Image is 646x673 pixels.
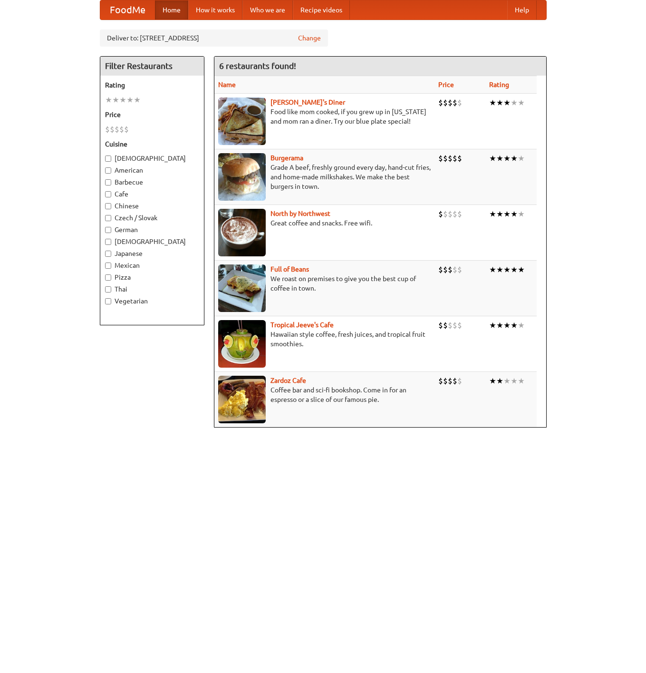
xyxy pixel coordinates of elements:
[503,209,511,219] li: ★
[496,98,503,108] li: ★
[105,237,199,246] label: [DEMOGRAPHIC_DATA]
[496,264,503,275] li: ★
[112,95,119,105] li: ★
[453,153,457,164] li: $
[448,376,453,386] li: $
[448,320,453,331] li: $
[100,29,328,47] div: Deliver to: [STREET_ADDRESS]
[155,0,188,20] a: Home
[489,153,496,164] li: ★
[218,274,431,293] p: We roast on premises to give you the best cup of coffee in town.
[105,154,199,163] label: [DEMOGRAPHIC_DATA]
[438,98,443,108] li: $
[218,107,431,126] p: Food like mom cooked, if you grew up in [US_STATE] and mom ran a diner. Try our blue plate special!
[453,264,457,275] li: $
[453,209,457,219] li: $
[105,249,199,258] label: Japanese
[270,265,309,273] a: Full of Beans
[293,0,350,20] a: Recipe videos
[489,320,496,331] li: ★
[518,209,525,219] li: ★
[218,330,431,349] p: Hawaiian style coffee, fresh juices, and tropical fruit smoothies.
[105,167,111,174] input: American
[489,209,496,219] li: ★
[443,98,448,108] li: $
[218,376,266,423] img: zardoz.jpg
[270,154,303,162] a: Burgerama
[105,179,111,185] input: Barbecue
[105,215,111,221] input: Czech / Slovak
[457,376,462,386] li: $
[270,210,330,217] b: North by Northwest
[453,98,457,108] li: $
[489,98,496,108] li: ★
[518,376,525,386] li: ★
[511,376,518,386] li: ★
[507,0,537,20] a: Help
[443,320,448,331] li: $
[105,298,111,304] input: Vegetarian
[242,0,293,20] a: Who we are
[105,239,111,245] input: [DEMOGRAPHIC_DATA]
[489,376,496,386] li: ★
[503,376,511,386] li: ★
[119,124,124,135] li: $
[105,263,111,269] input: Mexican
[110,124,115,135] li: $
[105,156,111,162] input: [DEMOGRAPHIC_DATA]
[105,225,199,234] label: German
[457,264,462,275] li: $
[448,264,453,275] li: $
[489,264,496,275] li: ★
[115,124,119,135] li: $
[105,189,199,199] label: Cafe
[457,153,462,164] li: $
[518,153,525,164] li: ★
[218,385,431,404] p: Coffee bar and sci-fi bookshop. Come in for an espresso or a slice of our famous pie.
[511,153,518,164] li: ★
[453,320,457,331] li: $
[218,81,236,88] a: Name
[511,320,518,331] li: ★
[218,98,266,145] img: sallys.jpg
[503,320,511,331] li: ★
[105,139,199,149] h5: Cuisine
[438,264,443,275] li: $
[105,227,111,233] input: German
[105,80,199,90] h5: Rating
[443,376,448,386] li: $
[443,153,448,164] li: $
[489,81,509,88] a: Rating
[105,95,112,105] li: ★
[503,264,511,275] li: ★
[298,33,321,43] a: Change
[105,273,199,282] label: Pizza
[270,377,306,384] b: Zardoz Cafe
[105,274,111,281] input: Pizza
[457,98,462,108] li: $
[218,163,431,191] p: Grade A beef, freshly ground every day, hand-cut fries, and home-made milkshakes. We make the bes...
[218,153,266,201] img: burgerama.jpg
[105,191,111,197] input: Cafe
[105,177,199,187] label: Barbecue
[270,98,345,106] a: [PERSON_NAME]'s Diner
[443,209,448,219] li: $
[270,321,334,329] a: Tropical Jeeve's Cafe
[188,0,242,20] a: How it works
[100,0,155,20] a: FoodMe
[453,376,457,386] li: $
[496,153,503,164] li: ★
[518,320,525,331] li: ★
[105,286,111,293] input: Thai
[511,264,518,275] li: ★
[105,203,111,209] input: Chinese
[496,209,503,219] li: ★
[496,320,503,331] li: ★
[105,296,199,306] label: Vegetarian
[119,95,126,105] li: ★
[100,57,204,76] h4: Filter Restaurants
[503,98,511,108] li: ★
